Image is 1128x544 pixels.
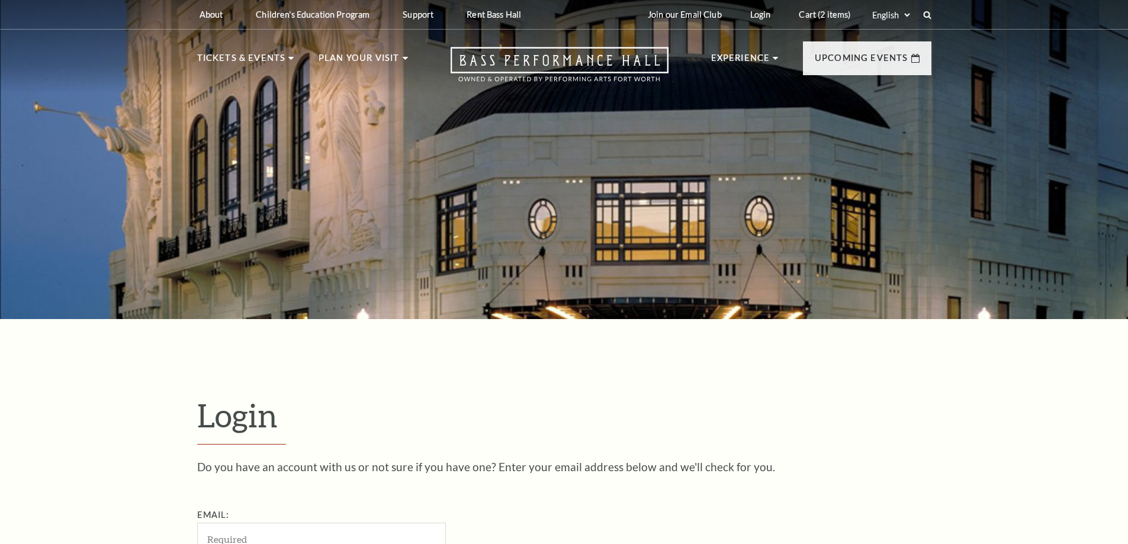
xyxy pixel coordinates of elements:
[197,396,278,434] span: Login
[403,9,433,20] p: Support
[319,51,400,72] p: Plan Your Visit
[197,510,230,520] label: Email:
[870,9,912,21] select: Select:
[256,9,369,20] p: Children's Education Program
[197,461,931,472] p: Do you have an account with us or not sure if you have one? Enter your email address below and we...
[815,51,908,72] p: Upcoming Events
[467,9,521,20] p: Rent Bass Hall
[711,51,770,72] p: Experience
[197,51,286,72] p: Tickets & Events
[200,9,223,20] p: About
